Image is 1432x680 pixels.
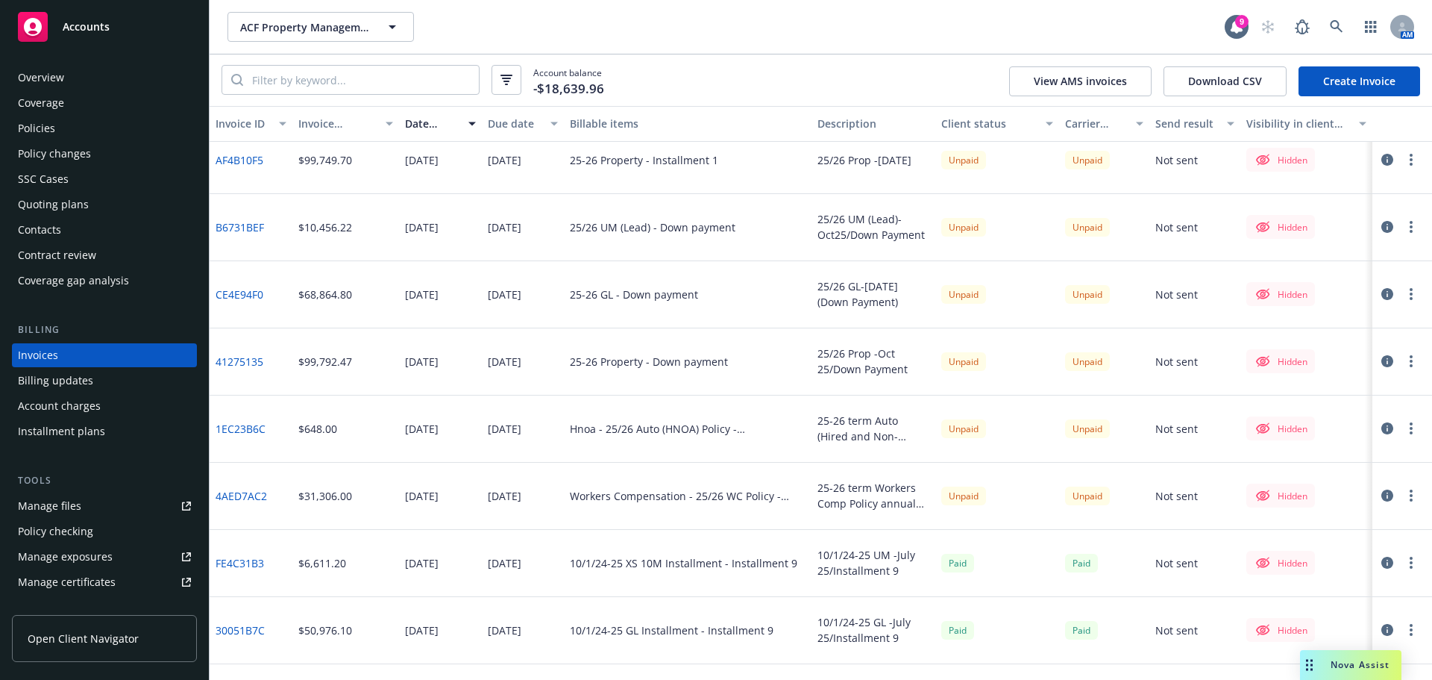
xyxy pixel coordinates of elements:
[1065,554,1098,573] div: Paid
[12,520,197,543] a: Policy checking
[488,287,521,302] div: [DATE]
[1254,621,1307,639] div: Hidden
[817,547,929,578] div: 10/1/24-25 UM -July 25/Installment 9
[12,322,197,337] div: Billing
[533,66,604,94] span: Account balance
[216,623,265,638] a: 30051B7C
[488,488,521,504] div: [DATE]
[12,66,197,90] a: Overview
[488,555,521,571] div: [DATE]
[817,413,929,444] div: 25-26 term Auto (Hired and Non-Owned Auto Policy annual premium
[231,74,243,86] svg: Search
[817,211,929,243] div: 25/26 UM (Lead)-Oct25/Down Payment
[1254,419,1307,437] div: Hidden
[488,152,521,168] div: [DATE]
[216,287,263,302] a: CE4E94F0
[1009,66,1152,96] button: View AMS invoices
[1155,623,1198,638] div: Not sent
[298,421,337,437] div: $648.00
[811,106,935,142] button: Description
[1300,650,1319,680] div: Drag to move
[1155,488,1198,504] div: Not sent
[18,142,91,166] div: Policy changes
[405,421,439,437] div: [DATE]
[12,473,197,488] div: Tools
[18,520,93,543] div: Policy checking
[1253,12,1283,42] a: Start snowing
[216,152,263,168] a: AF4B10F5
[12,494,197,518] a: Manage files
[570,116,805,131] div: Billable items
[488,623,521,638] div: [DATE]
[12,167,197,191] a: SSC Cases
[12,419,197,443] a: Installment plans
[1155,219,1198,235] div: Not sent
[488,421,521,437] div: [DATE]
[18,570,116,594] div: Manage certificates
[570,219,735,235] div: 25/26 UM (Lead) - Down payment
[399,106,482,142] button: Date issued
[941,151,986,169] div: Unpaid
[1254,487,1307,505] div: Hidden
[216,354,263,369] a: 41275135
[18,343,58,367] div: Invoices
[570,555,797,571] div: 10/1/24-25 XS 10M Installment - Installment 9
[941,621,974,640] div: Paid
[298,354,352,369] div: $99,792.47
[18,494,81,518] div: Manage files
[12,193,197,216] a: Quoting plans
[817,346,929,377] div: 25/26 Prop -Oct 25/Down Payment
[1254,151,1307,169] div: Hidden
[28,631,139,646] span: Open Client Navigator
[216,555,264,571] a: FE4C31B3
[12,6,197,48] a: Accounts
[941,352,986,371] div: Unpaid
[12,394,197,418] a: Account charges
[570,623,773,638] div: 10/1/24-25 GL Installment - Installment 9
[227,12,414,42] button: ACF Property Management, Inc.
[12,545,197,569] span: Manage exposures
[18,91,64,115] div: Coverage
[488,219,521,235] div: [DATE]
[405,354,439,369] div: [DATE]
[1356,12,1386,42] a: Switch app
[216,116,270,131] div: Invoice ID
[1155,287,1198,302] div: Not sent
[817,480,929,511] div: 25-26 term Workers Comp Policy annual premium
[12,243,197,267] a: Contract review
[216,421,266,437] a: 1EC23B6C
[405,219,439,235] div: [DATE]
[1065,218,1110,237] div: Unpaid
[405,488,439,504] div: [DATE]
[1331,658,1389,671] span: Nova Assist
[12,218,197,242] a: Contacts
[941,487,986,505] div: Unpaid
[533,79,604,99] span: -$18,639.96
[1163,66,1287,96] button: Download CSV
[1065,419,1110,438] div: Unpaid
[1322,12,1351,42] a: Search
[216,219,264,235] a: B6731BEF
[18,116,55,140] div: Policies
[935,106,1059,142] button: Client status
[1254,554,1307,572] div: Hidden
[63,21,110,33] span: Accounts
[1240,106,1372,142] button: Visibility in client dash
[18,193,89,216] div: Quoting plans
[12,596,197,620] a: Manage claims
[18,269,129,293] div: Coverage gap analysis
[298,287,352,302] div: $68,864.80
[12,142,197,166] a: Policy changes
[817,614,929,646] div: 10/1/24-25 GL -July 25/Installment 9
[488,354,521,369] div: [DATE]
[941,218,986,237] div: Unpaid
[18,369,93,393] div: Billing updates
[18,243,96,267] div: Contract review
[564,106,811,142] button: Billable items
[405,623,439,638] div: [DATE]
[570,152,718,168] div: 25-26 Property - Installment 1
[1298,66,1420,96] a: Create Invoice
[941,554,974,573] span: Paid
